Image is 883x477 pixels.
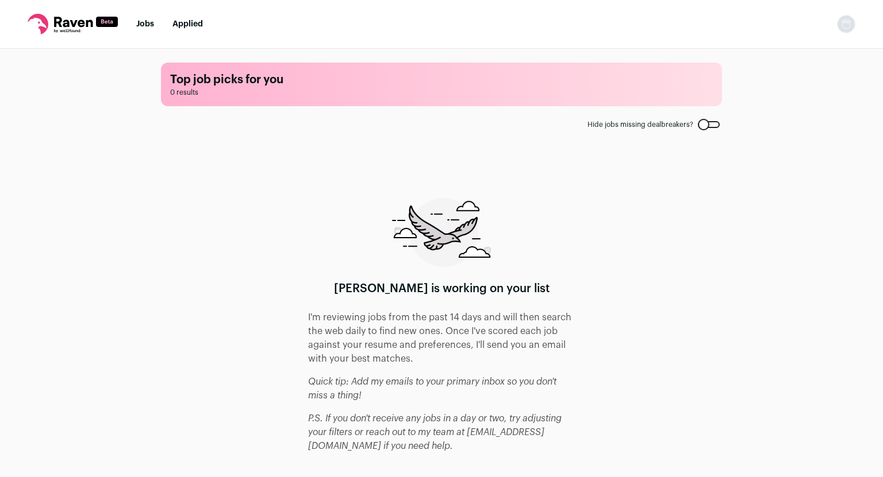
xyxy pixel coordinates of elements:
span: 0 results [170,88,713,97]
span: Hide jobs missing dealbreakers? [588,120,693,129]
a: Applied [172,20,203,28]
i: P.S. If you don't receive any jobs in a day or two, try adjusting your filters or reach out to my... [308,414,562,451]
img: nopic.png [837,15,855,33]
a: Jobs [136,20,154,28]
h1: Top job picks for you [170,72,713,88]
i: Quick tip: Add my emails to your primary inbox so you don't miss a thing! [308,377,556,400]
button: Open dropdown [837,15,855,33]
img: raven-searching-graphic-988e480d85f2d7ca07d77cea61a0e572c166f105263382683f1c6e04060d3bee.png [392,198,491,267]
p: I'm reviewing jobs from the past 14 days and will then search the web daily to find new ones. Onc... [308,311,575,366]
h1: [PERSON_NAME] is working on your list [334,281,550,297]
